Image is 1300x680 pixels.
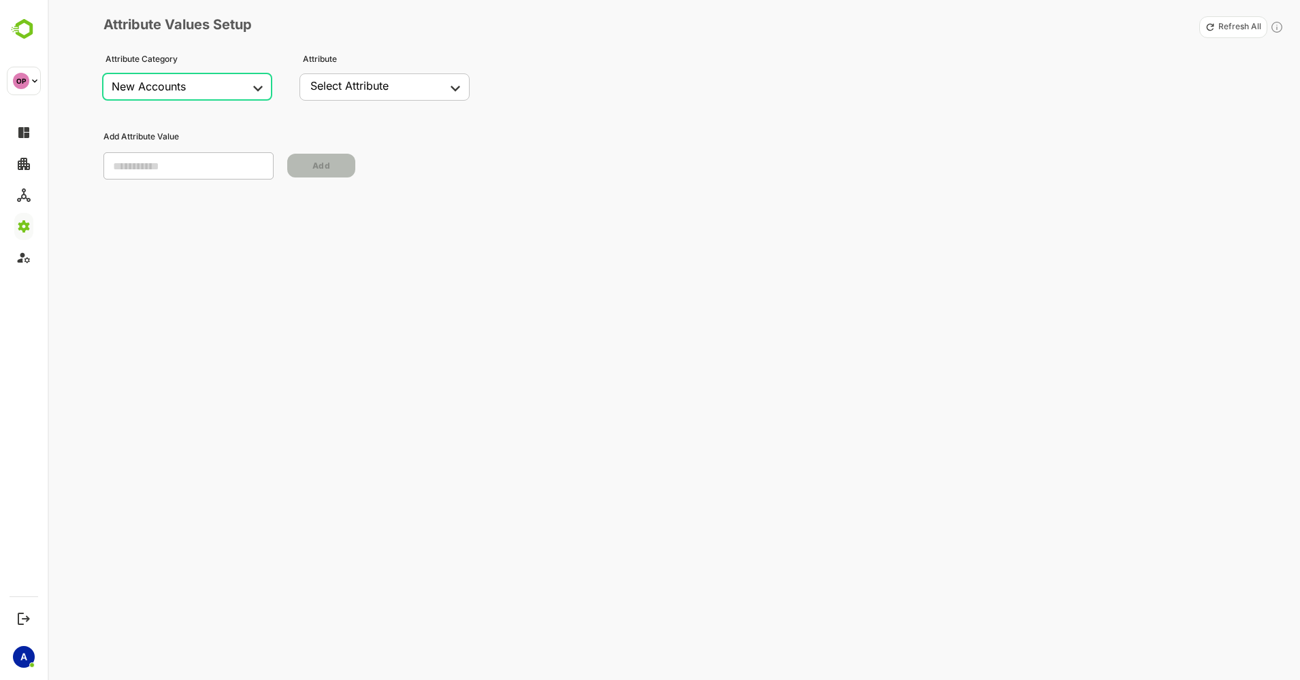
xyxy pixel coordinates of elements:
[105,54,294,65] p: Attribute Category
[7,16,42,42] img: BambooboxLogoMark.f1c84d78b4c51b1a7b5f700c9845e183.svg
[112,80,250,93] div: New Accounts
[1199,16,1267,38] button: Refresh All
[1218,22,1261,33] p: Refresh All
[303,54,491,65] p: Attribute
[1270,16,1284,37] div: Click to refresh values for all attributes in the selected attribute category
[13,73,29,89] div: OP
[102,73,272,101] div: New Accounts
[14,609,33,628] button: Logout
[13,646,35,668] div: A
[310,79,389,92] div: Select Attribute
[103,132,1280,142] p: Add Attribute Value
[299,73,470,101] div: New Accounts
[97,16,252,38] p: Attribute Values Setup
